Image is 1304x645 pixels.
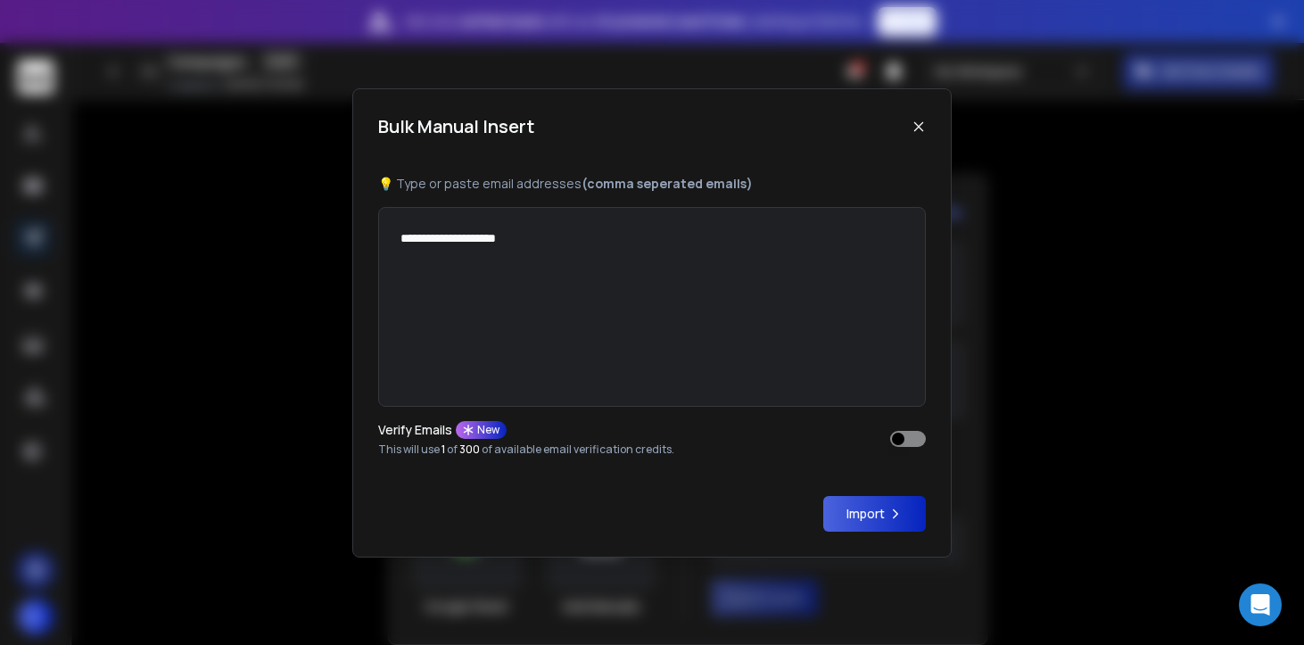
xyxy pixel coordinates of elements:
span: 300 [459,442,480,457]
button: Import [823,496,926,532]
div: New [456,421,507,439]
p: 💡 Type or paste email addresses [378,175,926,193]
span: 1 [442,442,445,457]
p: This will use of of available email verification credits. [378,442,674,457]
p: Verify Emails [378,424,452,436]
div: Open Intercom Messenger [1239,583,1282,626]
h1: Bulk Manual Insert [378,114,534,139]
b: (comma seperated emails) [582,175,753,192]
